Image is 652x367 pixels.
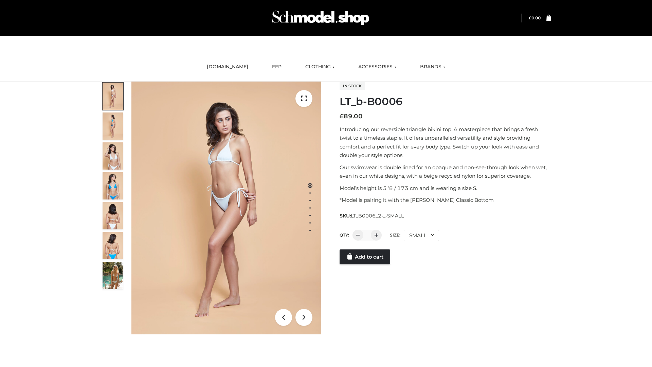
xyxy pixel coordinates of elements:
img: ArielClassicBikiniTop_CloudNine_AzureSky_OW114ECO_7-scaled.jpg [103,202,123,229]
a: Add to cart [340,249,390,264]
img: ArielClassicBikiniTop_CloudNine_AzureSky_OW114ECO_2-scaled.jpg [103,112,123,140]
img: Schmodel Admin 964 [270,4,372,31]
a: FFP [267,59,287,74]
p: *Model is pairing it with the [PERSON_NAME] Classic Bottom [340,196,551,205]
bdi: 0.00 [529,15,541,20]
a: ACCESSORIES [353,59,401,74]
a: £0.00 [529,15,541,20]
a: [DOMAIN_NAME] [202,59,253,74]
span: £ [340,112,344,120]
label: QTY: [340,232,349,238]
bdi: 89.00 [340,112,363,120]
a: CLOTHING [300,59,340,74]
h1: LT_b-B0006 [340,95,551,108]
img: Arieltop_CloudNine_AzureSky2.jpg [103,262,123,289]
div: SMALL [404,230,439,241]
img: ArielClassicBikiniTop_CloudNine_AzureSky_OW114ECO_3-scaled.jpg [103,142,123,170]
p: Introducing our reversible triangle bikini top. A masterpiece that brings a fresh twist to a time... [340,125,551,160]
span: £ [529,15,531,20]
a: BRANDS [415,59,450,74]
span: SKU: [340,212,404,220]
span: LT_B0006_2-_-SMALL [351,213,404,219]
img: ArielClassicBikiniTop_CloudNine_AzureSky_OW114ECO_1 [131,82,321,334]
p: Our swimwear is double lined for an opaque and non-see-through look when wet, even in our white d... [340,163,551,180]
span: In stock [340,82,365,90]
label: Size: [390,232,400,238]
img: ArielClassicBikiniTop_CloudNine_AzureSky_OW114ECO_8-scaled.jpg [103,232,123,259]
img: ArielClassicBikiniTop_CloudNine_AzureSky_OW114ECO_4-scaled.jpg [103,172,123,199]
img: ArielClassicBikiniTop_CloudNine_AzureSky_OW114ECO_1-scaled.jpg [103,83,123,110]
p: Model’s height is 5 ‘8 / 173 cm and is wearing a size S. [340,184,551,193]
